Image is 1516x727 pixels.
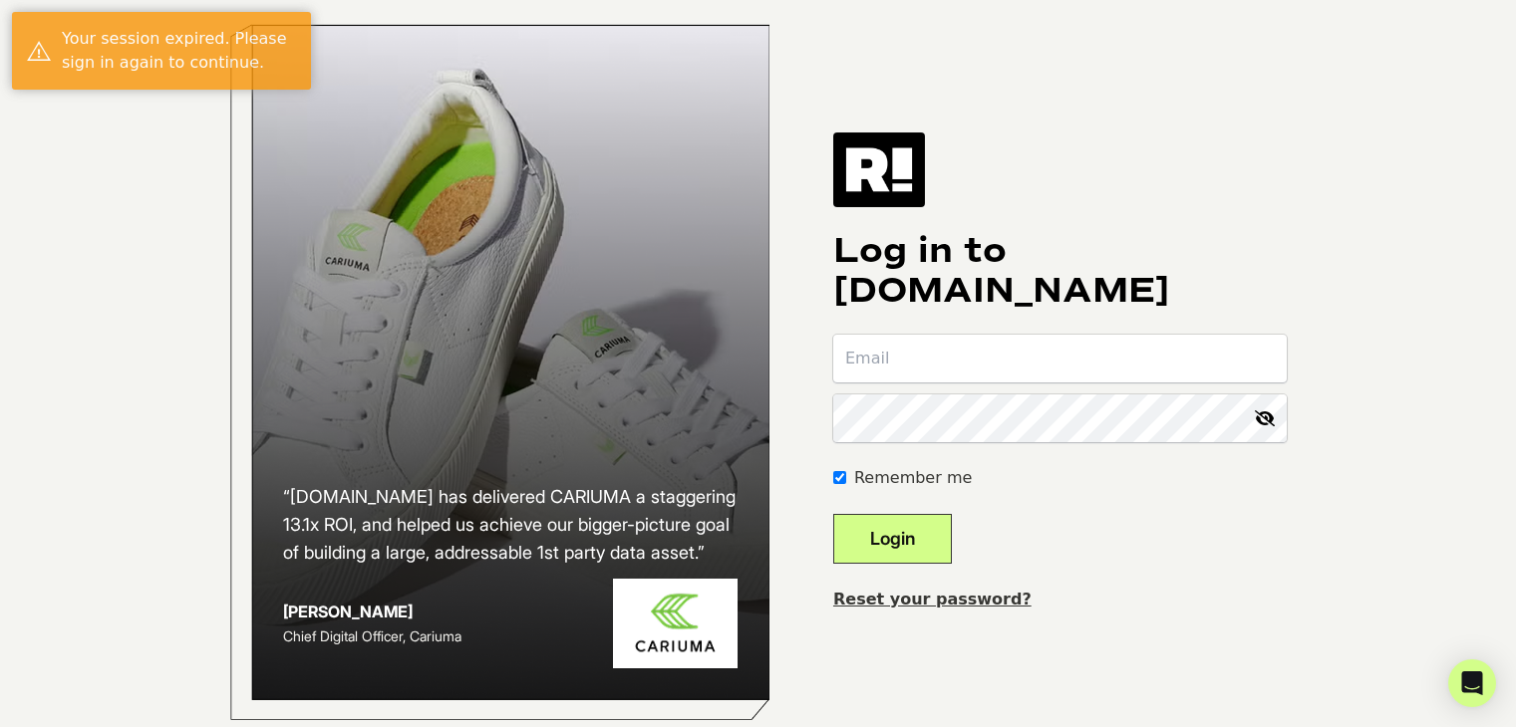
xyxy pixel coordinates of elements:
h2: “[DOMAIN_NAME] has delivered CARIUMA a staggering 13.1x ROI, and helped us achieve our bigger-pic... [283,483,738,567]
button: Login [833,514,952,564]
img: Retention.com [833,132,925,206]
h1: Log in to [DOMAIN_NAME] [833,231,1287,311]
div: Your session expired. Please sign in again to continue. [62,27,296,75]
div: Open Intercom Messenger [1448,659,1496,707]
span: Chief Digital Officer, Cariuma [283,627,461,644]
input: Email [833,335,1287,382]
label: Remember me [854,466,972,490]
strong: [PERSON_NAME] [283,602,413,621]
a: Reset your password? [833,590,1032,608]
img: Cariuma [613,579,738,669]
